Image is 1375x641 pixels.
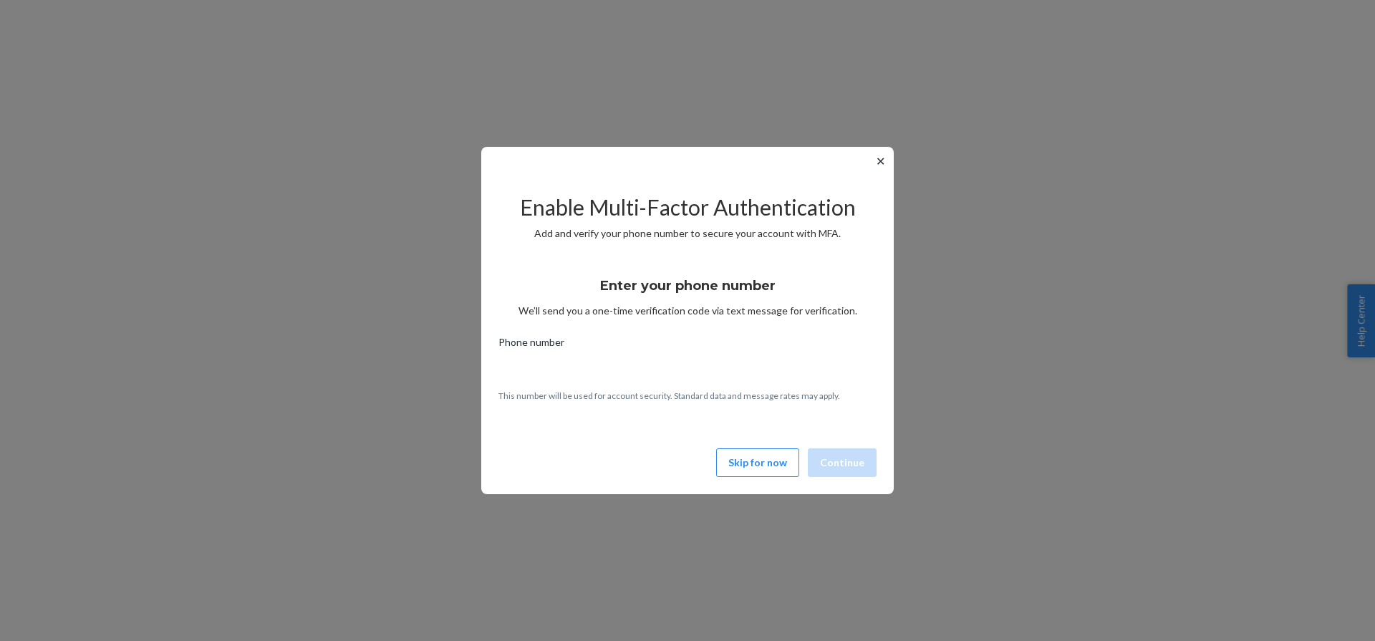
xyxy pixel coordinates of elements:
[873,153,888,170] button: ✕
[600,276,776,295] h3: Enter your phone number
[808,448,877,477] button: Continue
[498,265,877,318] div: We’ll send you a one-time verification code via text message for verification.
[498,196,877,219] h2: Enable Multi-Factor Authentication
[498,390,877,402] p: This number will be used for account security. Standard data and message rates may apply.
[498,226,877,241] p: Add and verify your phone number to secure your account with MFA.
[498,335,564,355] span: Phone number
[716,448,799,477] button: Skip for now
